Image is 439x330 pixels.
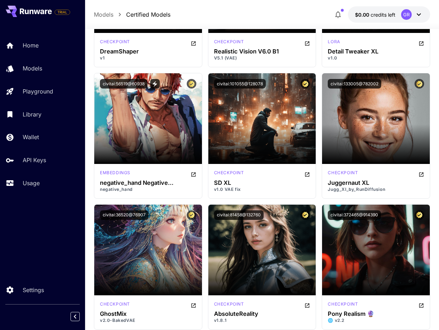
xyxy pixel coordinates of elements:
[401,9,412,20] div: GR
[100,210,148,220] button: civitai:36520@76907
[23,156,46,164] p: API Keys
[415,210,424,220] button: Certified Model – Vetted for best performance and includes a commercial license.
[71,312,80,321] button: Collapse sidebar
[214,55,310,61] p: V5.1 (VAE)
[191,301,196,309] button: Open in CivitAI
[23,64,42,73] p: Models
[100,79,147,89] button: civitai:56519@60938
[328,48,424,55] h3: Detail Tweaker XL
[23,179,40,187] p: Usage
[418,39,424,47] button: Open in CivitAI
[304,39,310,47] button: Open in CivitAI
[214,48,310,55] h3: Realistic Vision V6.0 B1
[348,6,430,23] button: $0.00GR
[214,39,244,45] p: checkpoint
[328,186,424,193] p: Jugg_XI_by_RunDiffusion
[23,41,39,50] p: Home
[214,180,310,186] h3: SD XL
[187,79,196,89] button: Certified Model – Vetted for best performance and includes a commercial license.
[187,210,196,220] button: Certified Model – Vetted for best performance and includes a commercial license.
[214,170,244,176] p: checkpoint
[100,301,130,309] div: SD 1.5
[371,12,395,18] span: credits left
[328,55,424,61] p: v1.0
[300,210,310,220] button: Certified Model – Vetted for best performance and includes a commercial license.
[328,311,424,317] h3: Pony Realism 🔮
[304,170,310,178] button: Open in CivitAI
[100,39,130,47] div: SD 1.5
[328,317,424,324] p: 🌐 v2.2
[214,317,310,324] p: v1.8.1
[415,79,424,89] button: Certified Model – Vetted for best performance and includes a commercial license.
[23,87,53,96] p: Playground
[100,317,196,324] p: v2.0-BakedVAE
[100,39,130,45] p: checkpoint
[328,39,340,47] div: SDXL 1.0
[214,210,264,220] button: civitai:81458@132760
[100,186,196,193] p: negative_hand
[328,170,358,176] p: checkpoint
[191,170,196,178] button: Open in CivitAI
[55,8,70,16] span: Add your payment card to enable full platform functionality.
[300,79,310,89] button: Certified Model – Vetted for best performance and includes a commercial license.
[214,311,310,317] h3: AbsoluteReality
[23,110,41,119] p: Library
[418,170,424,178] button: Open in CivitAI
[304,301,310,309] button: Open in CivitAI
[100,301,130,307] p: checkpoint
[214,39,244,47] div: SD 1.5
[328,301,358,309] div: Pony
[214,170,244,178] div: SDXL 1.0
[23,286,44,294] p: Settings
[100,170,130,178] div: SD 1.5
[328,39,340,45] p: lora
[328,301,358,307] p: checkpoint
[100,55,196,61] p: v1
[214,79,266,89] button: civitai:101055@128078
[94,10,113,19] a: Models
[328,170,358,178] div: SDXL 1.0
[100,311,196,317] h3: GhostMix
[214,301,244,309] div: SD 1.5
[355,11,395,18] div: $0.00
[150,79,160,89] button: View trigger words
[76,310,85,323] div: Collapse sidebar
[100,48,196,55] h3: DreamShaper
[126,10,170,19] a: Certified Models
[55,10,70,15] span: TRIAL
[94,10,170,19] nav: breadcrumb
[418,301,424,309] button: Open in CivitAI
[355,12,371,18] span: $0.00
[328,180,424,186] h3: Juggernaut XL
[214,186,310,193] p: v1.0 VAE fix
[214,301,244,307] p: checkpoint
[23,133,39,141] p: Wallet
[328,79,381,89] button: civitai:133005@782002
[100,170,130,176] p: embeddings
[191,39,196,47] button: Open in CivitAI
[328,210,381,220] button: civitai:372465@914390
[100,180,196,186] h3: negative_hand Negative Embedding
